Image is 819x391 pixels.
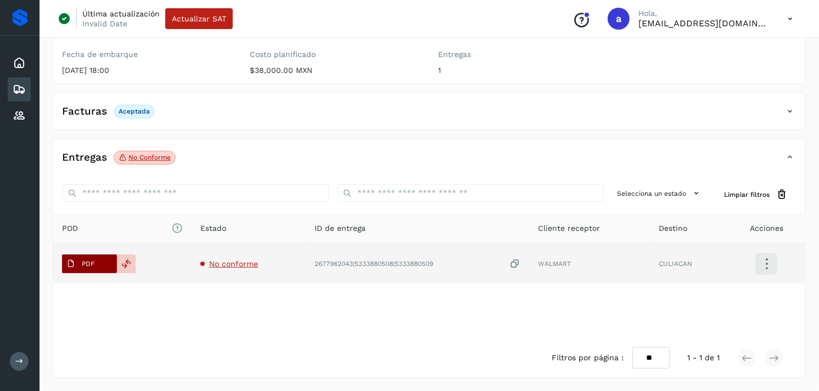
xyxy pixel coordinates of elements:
div: Proveedores [8,104,31,128]
div: 2677962043|5333880508|5333880509 [315,258,520,270]
span: Estado [200,223,226,234]
p: Aceptada [119,107,150,115]
td: CULIACAN [650,244,727,284]
span: 1 - 1 de 1 [687,352,720,364]
div: Reemplazar POD [117,254,136,273]
span: Cliente receptor [538,223,600,234]
p: 1 [438,66,609,75]
p: [DATE] 18:00 [62,66,233,75]
label: Costo planificado [250,50,421,59]
span: Limpiar filtros [724,190,770,200]
span: Filtros por página : [552,352,624,364]
p: Invalid Date [82,19,127,29]
span: Actualizar SAT [172,15,226,22]
button: PDF [62,254,117,273]
p: $38,000.00 MXN [250,66,421,75]
span: Acciones [750,223,783,234]
div: Inicio [8,51,31,75]
p: Hola, [638,9,770,18]
p: PDF [82,260,94,268]
div: FacturasAceptada [53,102,805,129]
p: Última actualización [82,9,160,19]
button: Selecciona un estado [613,184,706,202]
h4: Facturas [62,105,107,118]
h4: Entregas [62,151,107,164]
div: EntregasNo conforme [53,148,805,175]
button: Actualizar SAT [165,8,233,29]
span: Destino [659,223,687,234]
p: alejperez@niagarawater.com [638,18,770,29]
label: Fecha de embarque [62,50,233,59]
p: No conforme [128,154,171,161]
div: Embarques [8,77,31,101]
td: WALMART [529,244,650,284]
button: Limpiar filtros [715,184,796,205]
span: No conforme [209,259,258,268]
span: ID de entrega [315,223,366,234]
label: Entregas [438,50,609,59]
span: POD [62,223,183,234]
